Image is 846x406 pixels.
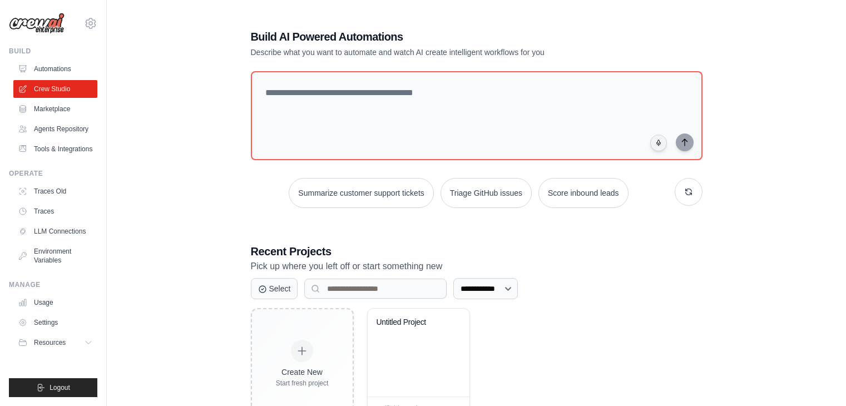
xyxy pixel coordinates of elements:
[289,178,433,208] button: Summarize customer support tickets
[13,334,97,351] button: Resources
[13,314,97,331] a: Settings
[13,242,97,269] a: Environment Variables
[9,378,97,397] button: Logout
[34,338,66,347] span: Resources
[13,100,97,118] a: Marketplace
[276,379,329,388] div: Start fresh project
[13,222,97,240] a: LLM Connections
[251,259,702,274] p: Pick up where you left off or start something new
[441,178,532,208] button: Triage GitHub issues
[9,47,97,56] div: Build
[13,120,97,138] a: Agents Repository
[251,29,625,44] h1: Build AI Powered Automations
[377,318,444,328] div: Untitled Project
[13,294,97,311] a: Usage
[538,178,629,208] button: Score inbound leads
[9,13,65,34] img: Logo
[13,140,97,158] a: Tools & Integrations
[13,202,97,220] a: Traces
[251,47,625,58] p: Describe what you want to automate and watch AI create intelligent workflows for you
[13,80,97,98] a: Crew Studio
[251,278,298,299] button: Select
[13,60,97,78] a: Automations
[650,135,667,151] button: Click to speak your automation idea
[9,280,97,289] div: Manage
[276,367,329,378] div: Create New
[50,383,70,392] span: Logout
[13,182,97,200] a: Traces Old
[9,169,97,178] div: Operate
[675,178,702,206] button: Get new suggestions
[251,244,702,259] h3: Recent Projects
